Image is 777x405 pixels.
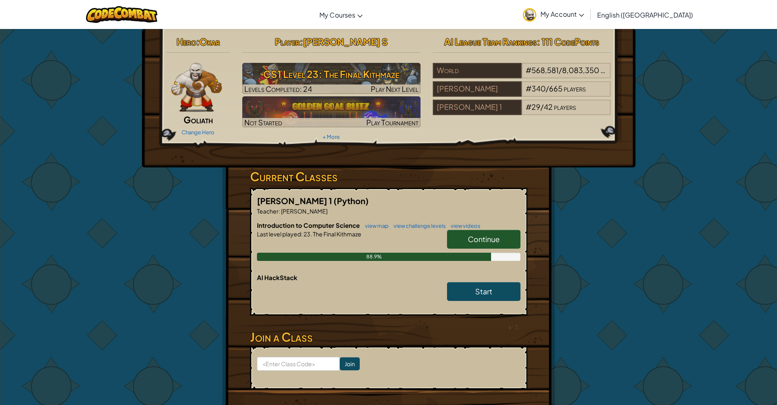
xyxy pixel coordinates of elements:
span: / [540,102,544,111]
span: : [279,207,280,215]
span: : [301,230,303,238]
span: Start [475,287,492,296]
span: # [526,65,531,75]
span: 29 [531,102,540,111]
img: avatar [523,8,536,22]
a: [PERSON_NAME] 1#29/42players [433,107,611,117]
img: Golden Goal [242,96,421,127]
span: : 111 CodePoints [537,36,599,47]
span: # [526,84,531,93]
img: CodeCombat logo [86,6,157,23]
a: My Account [519,2,588,27]
a: My Courses [315,4,367,26]
span: Goliath [184,114,213,125]
a: view videos [447,223,480,229]
a: + More [323,134,340,140]
span: 42 [544,102,553,111]
span: players [564,84,586,93]
a: view map [361,223,389,229]
span: The Final Kithmaze [312,230,361,238]
span: players [554,102,576,111]
span: (Python) [334,196,369,206]
a: view challenge levels [390,223,446,229]
input: Join [340,357,360,370]
span: Play Next Level [371,84,418,93]
span: [PERSON_NAME] 1 [257,196,334,206]
span: Not Started [244,118,282,127]
span: AI HackStack [257,274,297,281]
span: : [196,36,199,47]
span: 340 [531,84,546,93]
span: Player [275,36,300,47]
span: # [526,102,531,111]
span: Teacher [257,207,279,215]
span: Introduction to Computer Science [257,221,361,229]
span: : [300,36,303,47]
a: Not StartedPlay Tournament [242,96,421,127]
span: 665 [549,84,562,93]
span: My Account [540,10,584,18]
h3: Current Classes [250,167,527,186]
h3: CS1 Level 23: The Final Kithmaze [242,65,421,83]
span: / [559,65,562,75]
span: Levels Completed: 24 [244,84,312,93]
a: [PERSON_NAME]#340/665players [433,89,611,98]
h3: Join a Class [250,328,527,346]
span: [PERSON_NAME] S [303,36,387,47]
span: Last level played [257,230,301,238]
span: 8,083,350 [562,65,599,75]
div: 88.9% [257,253,491,261]
span: 23. [303,230,312,238]
span: AI League Team Rankings [444,36,537,47]
a: Change Hero [182,129,215,136]
a: Play Next Level [242,63,421,94]
span: Continue [468,234,500,244]
span: [PERSON_NAME] [280,207,328,215]
span: 568,581 [531,65,559,75]
a: Start [447,282,520,301]
span: Okar [199,36,220,47]
input: <Enter Class Code> [257,357,340,371]
span: My Courses [319,11,355,19]
span: English ([GEOGRAPHIC_DATA]) [597,11,693,19]
div: World [433,63,522,78]
span: Play Tournament [366,118,418,127]
div: [PERSON_NAME] [433,81,522,97]
a: English ([GEOGRAPHIC_DATA]) [593,4,697,26]
a: World#568,581/8,083,350players [433,71,611,80]
img: goliath-pose.png [171,63,222,112]
img: CS1 Level 23: The Final Kithmaze [242,63,421,94]
span: / [546,84,549,93]
span: Hero [177,36,196,47]
div: [PERSON_NAME] 1 [433,100,522,115]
